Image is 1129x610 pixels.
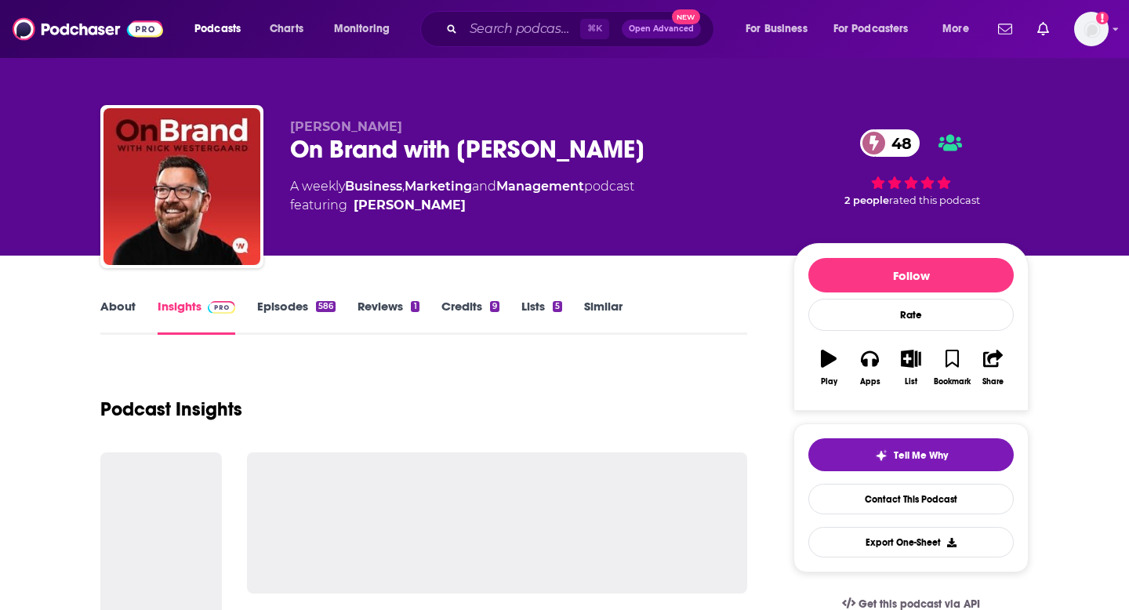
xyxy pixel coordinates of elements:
[1031,16,1055,42] a: Show notifications dropdown
[833,18,909,40] span: For Podcasters
[323,16,410,42] button: open menu
[1074,12,1109,46] button: Show profile menu
[496,179,584,194] a: Management
[808,339,849,396] button: Play
[584,299,623,335] a: Similar
[290,196,634,215] span: featuring
[194,18,241,40] span: Podcasts
[463,16,580,42] input: Search podcasts, credits, & more...
[441,299,499,335] a: Credits9
[808,258,1014,292] button: Follow
[103,108,260,265] img: On Brand with Nick Westergaard
[746,18,808,40] span: For Business
[100,299,136,335] a: About
[808,299,1014,331] div: Rate
[793,119,1029,216] div: 48 2 peoplerated this podcast
[931,339,972,396] button: Bookmark
[622,20,701,38] button: Open AdvancedNew
[13,14,163,44] img: Podchaser - Follow, Share and Rate Podcasts
[1096,12,1109,24] svg: Add a profile image
[973,339,1014,396] button: Share
[472,179,496,194] span: and
[435,11,729,47] div: Search podcasts, credits, & more...
[905,377,917,387] div: List
[208,301,235,314] img: Podchaser Pro
[735,16,827,42] button: open menu
[860,129,920,157] a: 48
[942,18,969,40] span: More
[629,25,694,33] span: Open Advanced
[521,299,562,335] a: Lists5
[257,299,336,335] a: Episodes586
[316,301,336,312] div: 586
[808,527,1014,557] button: Export One-Sheet
[100,398,242,421] h1: Podcast Insights
[405,179,472,194] a: Marketing
[411,301,419,312] div: 1
[821,377,837,387] div: Play
[183,16,261,42] button: open menu
[490,301,499,312] div: 9
[345,179,402,194] a: Business
[875,449,888,462] img: tell me why sparkle
[844,194,889,206] span: 2 people
[580,19,609,39] span: ⌘ K
[290,177,634,215] div: A weekly podcast
[992,16,1018,42] a: Show notifications dropdown
[354,196,466,215] a: [PERSON_NAME]
[290,119,402,134] span: [PERSON_NAME]
[1074,12,1109,46] span: Logged in as redsetterpr
[823,16,931,42] button: open menu
[860,377,880,387] div: Apps
[260,16,313,42] a: Charts
[1074,12,1109,46] img: User Profile
[894,449,948,462] span: Tell Me Why
[270,18,303,40] span: Charts
[982,377,1004,387] div: Share
[889,194,980,206] span: rated this podcast
[808,438,1014,471] button: tell me why sparkleTell Me Why
[158,299,235,335] a: InsightsPodchaser Pro
[876,129,920,157] span: 48
[808,484,1014,514] a: Contact This Podcast
[334,18,390,40] span: Monitoring
[358,299,419,335] a: Reviews1
[553,301,562,312] div: 5
[402,179,405,194] span: ,
[672,9,700,24] span: New
[891,339,931,396] button: List
[934,377,971,387] div: Bookmark
[931,16,989,42] button: open menu
[849,339,890,396] button: Apps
